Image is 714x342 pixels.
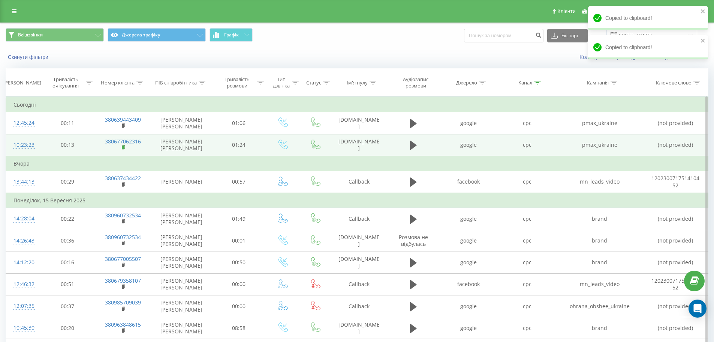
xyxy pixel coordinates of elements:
td: brand [556,252,643,273]
td: 00:29 [40,171,95,193]
td: [DOMAIN_NAME] [331,230,387,252]
a: 380637434422 [105,175,141,182]
a: 380679358107 [105,277,141,284]
td: brand [556,208,643,230]
td: 00:13 [40,134,95,156]
div: Open Intercom Messenger [689,300,707,318]
span: Клієнти [557,8,576,14]
td: [PERSON_NAME] [PERSON_NAME] [151,112,212,134]
td: Сьогодні [6,97,708,112]
div: Канал [518,80,532,86]
td: (not provided) [643,317,708,339]
td: Callback [331,273,387,295]
td: (not provided) [643,295,708,317]
td: mn_leads_video [556,171,643,193]
td: 00:51 [40,273,95,295]
div: Кампанія [587,80,609,86]
td: 00:00 [212,273,266,295]
button: Експорт [547,29,588,42]
div: Тривалість розмови [219,76,256,89]
td: cpc [498,208,556,230]
span: Графік [224,32,239,38]
div: Джерело [456,80,477,86]
div: 14:26:43 [13,234,33,248]
div: 10:23:23 [13,138,33,152]
td: brand [556,230,643,252]
div: Тип дзвінка [272,76,290,89]
td: [PERSON_NAME] [PERSON_NAME] [151,295,212,317]
a: 380960732534 [105,234,141,241]
button: Графік [210,28,253,42]
td: (not provided) [643,252,708,273]
td: google [439,112,498,134]
td: 08:58 [212,317,266,339]
td: 00:01 [212,230,266,252]
td: [DOMAIN_NAME] [331,317,387,339]
td: cpc [498,230,556,252]
button: Скинути фільтри [6,54,52,60]
td: cpc [498,171,556,193]
td: (not provided) [643,230,708,252]
td: [PERSON_NAME] [PERSON_NAME] [151,273,212,295]
div: 12:07:35 [13,299,33,313]
button: Всі дзвінки [6,28,104,42]
td: 120230071751410452 [643,273,708,295]
div: Ключове слово [656,80,692,86]
td: 00:50 [212,252,266,273]
td: facebook [439,171,498,193]
button: close [701,8,706,15]
td: Callback [331,171,387,193]
td: cpc [498,252,556,273]
td: google [439,317,498,339]
div: 10:45:30 [13,321,33,335]
td: cpc [498,112,556,134]
td: facebook [439,273,498,295]
td: cpc [498,295,556,317]
div: 14:28:04 [13,211,33,226]
td: cpc [498,134,556,156]
div: 12:45:24 [13,116,33,130]
div: Статус [306,80,321,86]
td: google [439,208,498,230]
td: google [439,295,498,317]
button: close [701,38,706,45]
td: brand [556,317,643,339]
td: 01:49 [212,208,266,230]
td: 00:22 [40,208,95,230]
td: 00:36 [40,230,95,252]
td: 00:00 [212,295,266,317]
span: Всі дзвінки [18,32,43,38]
td: 00:20 [40,317,95,339]
a: 380985709039 [105,299,141,306]
div: 12:46:32 [13,277,33,292]
div: Аудіозапис розмови [394,76,437,89]
td: cpc [498,317,556,339]
div: 13:44:13 [13,175,33,189]
td: [PERSON_NAME] [PERSON_NAME] [151,208,212,230]
td: [PERSON_NAME] [151,171,212,193]
td: 120230071751410452 [643,171,708,193]
td: (not provided) [643,208,708,230]
a: 380639443409 [105,116,141,123]
td: [DOMAIN_NAME] [331,134,387,156]
td: [PERSON_NAME] [PERSON_NAME] [151,134,212,156]
td: 00:11 [40,112,95,134]
div: Copied to clipboard! [588,6,708,30]
div: [PERSON_NAME] [3,80,41,86]
div: Тривалість очікування [47,76,84,89]
td: google [439,252,498,273]
td: google [439,134,498,156]
td: Понеділок, 15 Вересня 2025 [6,193,708,208]
button: Джерела трафіку [108,28,206,42]
span: Розмова не відбулась [399,234,428,247]
a: Коли дані можуть відрізнятися вiд інших систем [579,53,708,60]
td: cpc [498,273,556,295]
td: Вчора [6,156,708,171]
td: 01:06 [212,112,266,134]
td: mn_leads_video [556,273,643,295]
td: [DOMAIN_NAME] [331,112,387,134]
input: Пошук за номером [464,29,543,42]
div: Ім'я пулу [347,80,368,86]
a: 380960732534 [105,212,141,219]
td: 00:16 [40,252,95,273]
